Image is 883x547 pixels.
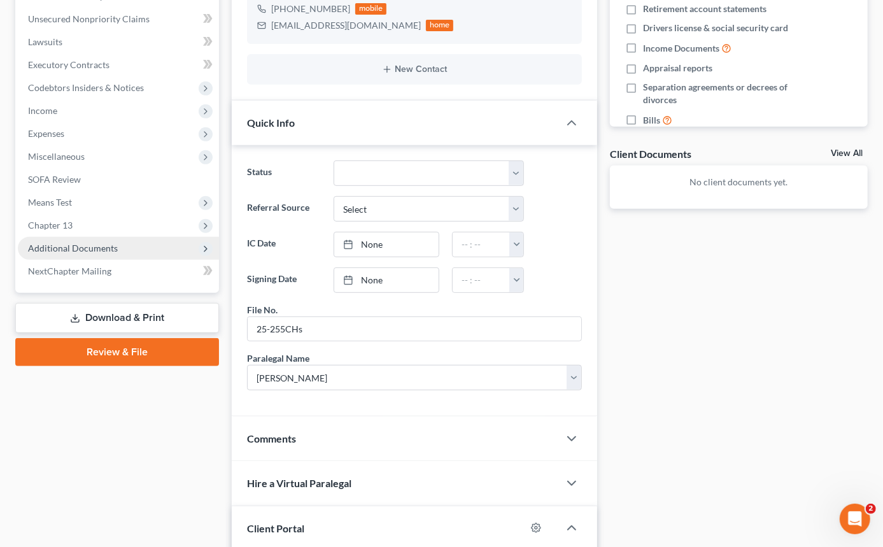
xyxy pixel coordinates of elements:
span: Retirement account statements [643,3,766,15]
span: Bills [643,114,660,127]
span: Unsecured Nonpriority Claims [28,13,150,24]
div: [PHONE_NUMBER] [271,3,350,15]
label: IC Date [241,232,328,257]
label: Referral Source [241,196,328,222]
div: Client Documents [610,147,691,160]
span: Miscellaneous [28,151,85,162]
button: New Contact [257,64,572,75]
span: Income [28,105,57,116]
a: Download & Print [15,303,219,333]
span: Lawsuits [28,36,62,47]
a: None [334,232,439,257]
span: Drivers license & social security card [643,22,788,34]
span: Additional Documents [28,243,118,253]
div: mobile [355,3,387,15]
div: [EMAIL_ADDRESS][DOMAIN_NAME] [271,19,421,32]
a: NextChapter Mailing [18,260,219,283]
a: SOFA Review [18,168,219,191]
a: Executory Contracts [18,53,219,76]
a: Review & File [15,338,219,366]
input: -- : -- [453,268,510,292]
span: Separation agreements or decrees of divorces [643,81,793,106]
span: Appraisal reports [643,62,712,75]
iframe: Intercom live chat [840,504,870,534]
span: Comments [247,432,296,444]
span: Quick Info [247,117,295,129]
span: NextChapter Mailing [28,266,111,276]
span: Codebtors Insiders & Notices [28,82,144,93]
div: home [426,20,454,31]
span: Executory Contracts [28,59,109,70]
span: 2 [866,504,876,514]
span: SOFA Review [28,174,81,185]
label: Signing Date [241,267,328,293]
a: View All [831,149,863,158]
span: Income Documents [643,42,719,55]
input: -- : -- [453,232,510,257]
span: Means Test [28,197,72,208]
div: Paralegal Name [247,352,309,365]
a: None [334,268,439,292]
span: Chapter 13 [28,220,73,231]
label: Status [241,160,328,186]
span: Hire a Virtual Paralegal [247,477,351,489]
span: Expenses [28,128,64,139]
a: Lawsuits [18,31,219,53]
span: Client Portal [247,522,304,534]
div: File No. [247,303,278,316]
p: No client documents yet. [620,176,858,188]
input: -- [248,317,582,341]
a: Unsecured Nonpriority Claims [18,8,219,31]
